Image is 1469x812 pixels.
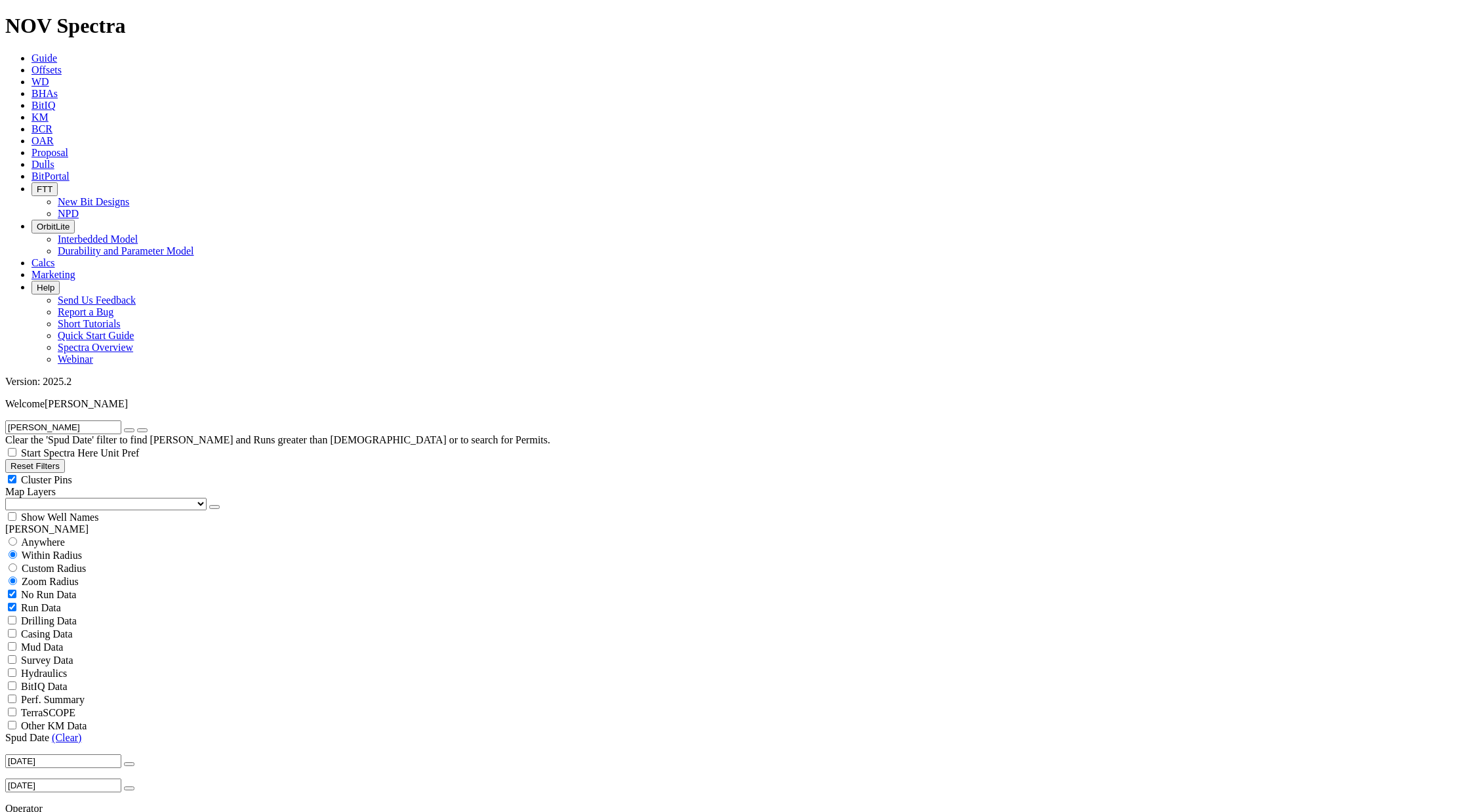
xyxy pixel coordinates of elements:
[5,486,56,497] span: Map Layers
[22,550,82,561] span: Within Radius
[21,537,65,548] span: Anywhere
[5,732,49,743] span: Spud Date
[21,589,76,600] span: No Run Data
[31,135,54,146] a: OAR
[5,434,550,445] span: Clear the 'Spud Date' filter to find [PERSON_NAME] and Runs greater than [DEMOGRAPHIC_DATA] or to...
[21,474,72,485] span: Cluster Pins
[37,283,54,293] span: Help
[31,171,70,182] a: BitPortal
[37,222,70,232] span: OrbitLite
[21,615,77,626] span: Drilling Data
[8,448,16,457] input: Start Spectra Here
[21,447,98,458] span: Start Spectra Here
[21,681,68,692] span: BitIQ Data
[31,182,58,196] button: FTT
[21,668,67,679] span: Hydraulics
[31,159,54,170] a: Dulls
[5,420,121,434] input: Search
[31,64,62,75] a: Offsets
[21,694,85,705] span: Perf. Summary
[21,628,73,639] span: Casing Data
[5,376,1464,388] div: Version: 2025.2
[58,342,133,353] a: Spectra Overview
[5,693,1464,706] filter-controls-checkbox: Performance Summary
[31,123,52,134] a: BCR
[5,523,1464,535] div: [PERSON_NAME]
[21,720,87,731] span: Other KM Data
[100,447,139,458] span: Unit Pref
[31,112,49,123] a: KM
[31,147,68,158] a: Proposal
[31,52,57,64] a: Guide
[58,354,93,365] a: Webinar
[31,281,60,294] button: Help
[58,208,79,219] a: NPD
[58,233,138,245] a: Interbedded Model
[58,330,134,341] a: Quick Start Guide
[58,318,121,329] a: Short Tutorials
[52,732,81,743] a: (Clear)
[5,398,1464,410] p: Welcome
[31,100,55,111] a: BitIQ
[58,196,129,207] a: New Bit Designs
[31,88,58,99] a: BHAs
[5,14,1464,38] h1: NOV Spectra
[21,655,73,666] span: Survey Data
[5,459,65,473] button: Reset Filters
[58,294,136,306] a: Send Us Feedback
[22,563,86,574] span: Custom Radius
[21,641,63,653] span: Mud Data
[58,245,194,256] a: Durability and Parameter Model
[21,512,98,523] span: Show Well Names
[31,220,75,233] button: OrbitLite
[5,779,121,792] input: Before
[31,269,75,280] a: Marketing
[5,719,1464,732] filter-controls-checkbox: TerraSCOPE Data
[21,707,75,718] span: TerraSCOPE
[45,398,128,409] span: [PERSON_NAME]
[37,184,52,194] span: FTT
[21,602,61,613] span: Run Data
[31,76,49,87] a: WD
[31,257,55,268] a: Calcs
[5,706,1464,719] filter-controls-checkbox: TerraSCOPE Data
[5,666,1464,680] filter-controls-checkbox: Hydraulics Analysis
[22,576,79,587] span: Zoom Radius
[58,306,113,317] a: Report a Bug
[5,754,121,768] input: After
